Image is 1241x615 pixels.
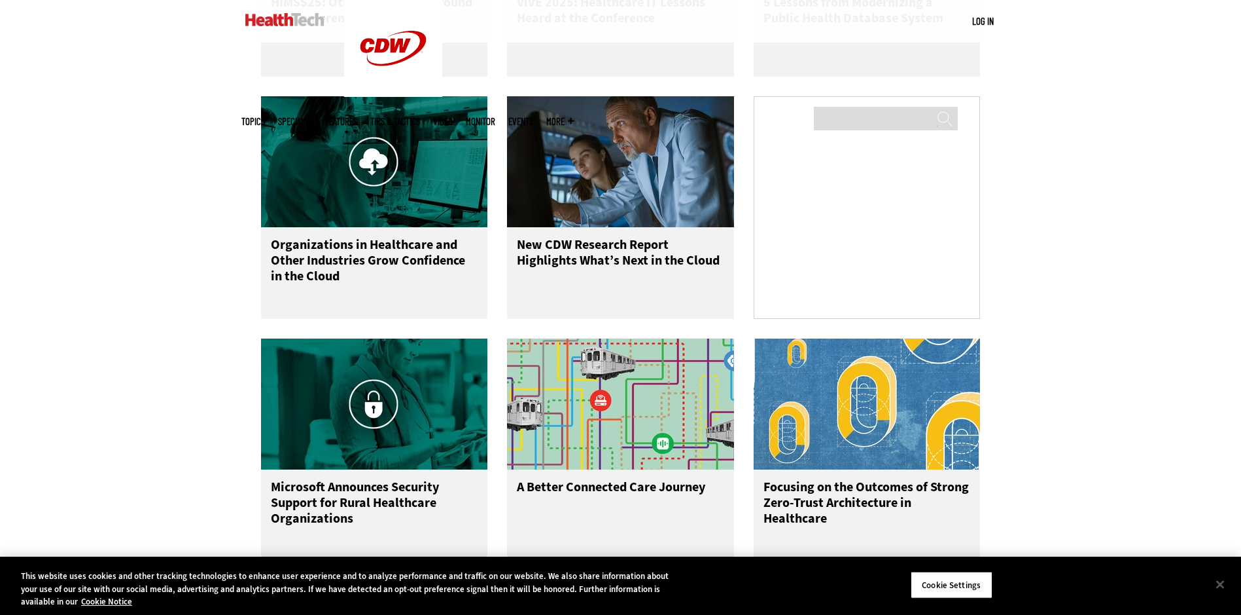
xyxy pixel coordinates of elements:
[261,96,488,227] img: People working in a hospital
[245,13,324,26] img: Home
[241,117,265,126] span: Topics
[517,237,724,289] h3: New CDW Research Report Highlights What’s Next in the Cloud
[325,117,357,126] a: Features
[507,96,734,319] a: two doctors assess MRI images New CDW Research Report Highlights What’s Next in the Cloud
[972,14,994,28] div: User menu
[81,596,132,607] a: More information about your privacy
[344,86,442,100] a: CDW
[507,339,734,561] a: subway map with healthcare icons as stops A Better Connected Care Journey
[21,570,682,608] div: This website uses cookies and other tracking technologies to enhance user experience and to analy...
[271,237,478,289] h3: Organizations in Healthcare and Other Industries Grow Confidence in the Cloud
[507,339,734,470] img: subway map with healthcare icons as stops
[754,339,981,561] a: yellow zeros being built on blue background Focusing on the Outcomes of Strong Zero-Trust Archite...
[278,117,312,126] span: Specialty
[1206,570,1234,599] button: Close
[508,117,533,126] a: Events
[433,117,453,126] a: Video
[911,571,992,599] button: Cookie Settings
[261,96,488,319] a: People working in a hospital Organizations in Healthcare and Other Industries Grow Confidence in ...
[370,117,420,126] a: Tips & Tactics
[546,117,574,126] span: More
[261,339,488,470] img: clinician on tablet
[972,15,994,27] a: Log in
[507,96,734,227] img: two doctors assess MRI images
[271,479,478,532] h3: Microsoft Announces Security Support for Rural Healthcare Organizations
[466,117,495,126] a: MonITor
[763,479,971,532] h3: Focusing on the Outcomes of Strong Zero-Trust Architecture in Healthcare
[769,124,965,288] iframe: advertisement
[754,339,981,470] img: yellow zeros being built on blue background
[261,339,488,561] a: clinician on tablet Microsoft Announces Security Support for Rural Healthcare Organizations
[517,479,705,532] h3: A Better Connected Care Journey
